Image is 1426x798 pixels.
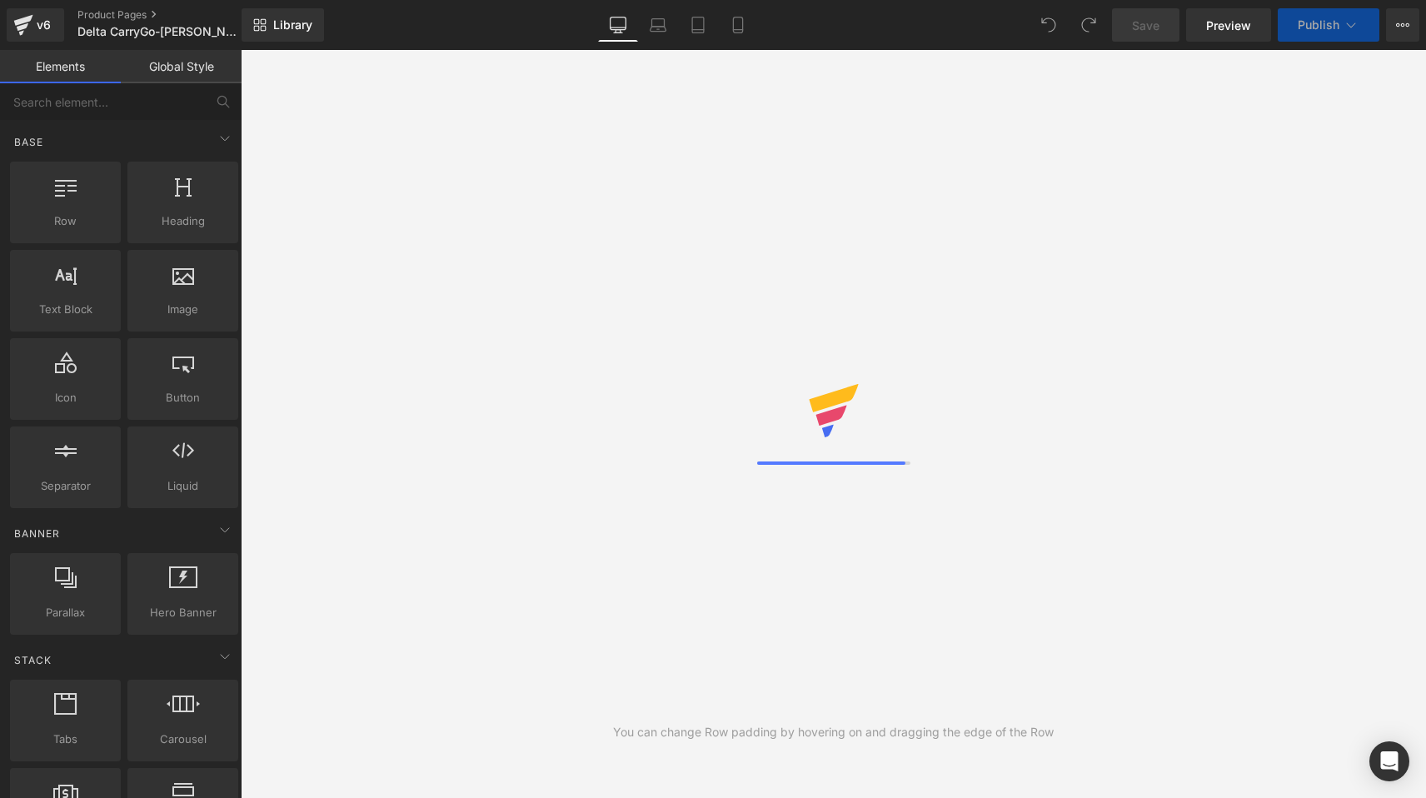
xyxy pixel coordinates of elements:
span: Library [273,17,312,32]
span: Row [15,212,116,230]
div: v6 [33,14,54,36]
span: Image [132,301,233,318]
a: Product Pages [77,8,269,22]
span: Liquid [132,477,233,495]
span: Hero Banner [132,604,233,621]
div: Open Intercom Messenger [1369,741,1409,781]
span: Carousel [132,731,233,748]
span: Button [132,389,233,406]
span: Banner [12,526,62,541]
span: Preview [1206,17,1251,34]
a: Laptop [638,8,678,42]
button: Undo [1032,8,1065,42]
span: Icon [15,389,116,406]
a: Desktop [598,8,638,42]
button: Redo [1072,8,1105,42]
span: Parallax [15,604,116,621]
a: v6 [7,8,64,42]
button: More [1386,8,1419,42]
span: Tabs [15,731,116,748]
a: New Library [242,8,324,42]
a: Preview [1186,8,1271,42]
span: Heading [132,212,233,230]
div: You can change Row padding by hovering on and dragging the edge of the Row [613,723,1054,741]
a: Mobile [718,8,758,42]
span: Stack [12,652,53,668]
a: Tablet [678,8,718,42]
span: Base [12,134,45,150]
span: Publish [1298,18,1339,32]
span: Delta CarryGo-[PERSON_NAME] [77,25,237,38]
span: Separator [15,477,116,495]
span: Text Block [15,301,116,318]
a: Global Style [121,50,242,83]
button: Publish [1278,8,1379,42]
span: Save [1132,17,1159,34]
